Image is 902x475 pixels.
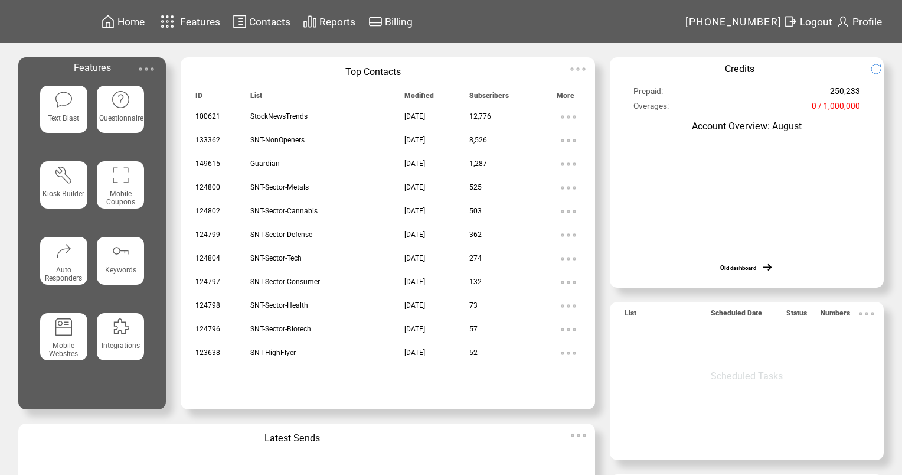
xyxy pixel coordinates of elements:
[345,66,401,77] span: Top Contacts
[195,112,220,121] span: 100621
[368,14,383,29] img: creidtcard.svg
[566,57,590,81] img: ellypsis.svg
[101,14,115,29] img: home.svg
[250,183,309,191] span: SNT-Sector-Metals
[97,86,144,152] a: Questionnaire
[812,101,860,116] span: 0 / 1,000,000
[367,12,414,31] a: Billing
[469,92,509,105] span: Subscribers
[782,12,834,31] a: Logout
[195,254,220,262] span: 124804
[557,318,580,341] img: ellypsis.svg
[157,12,178,31] img: features.svg
[99,12,146,31] a: Home
[40,313,87,379] a: Mobile Websites
[404,112,425,121] span: [DATE]
[195,136,220,144] span: 133362
[469,230,482,239] span: 362
[195,92,202,105] span: ID
[195,325,220,333] span: 124796
[711,309,762,323] span: Scheduled Date
[195,230,220,239] span: 124799
[111,241,130,261] img: keywords.svg
[43,190,84,198] span: Kiosk Builder
[469,325,478,333] span: 57
[469,254,482,262] span: 274
[625,309,636,323] span: List
[249,16,290,28] span: Contacts
[301,12,357,31] a: Reports
[557,152,580,176] img: ellypsis.svg
[404,278,425,286] span: [DATE]
[319,16,355,28] span: Reports
[692,121,802,132] span: Account Overview: August
[557,176,580,200] img: ellypsis.svg
[567,424,590,447] img: ellypsis.svg
[720,265,756,271] a: Old dashboard
[45,266,82,282] span: Auto Responders
[250,160,280,168] span: Guardian
[250,301,308,310] span: SNT-Sector-Health
[250,230,312,239] span: SNT-Sector-Defense
[469,278,482,286] span: 132
[469,301,478,310] span: 73
[557,92,574,105] span: More
[836,14,850,29] img: profile.svg
[404,230,425,239] span: [DATE]
[74,62,111,73] span: Features
[557,223,580,247] img: ellypsis.svg
[557,200,580,223] img: ellypsis.svg
[195,349,220,357] span: 123638
[105,266,136,274] span: Keywords
[404,301,425,310] span: [DATE]
[250,254,302,262] span: SNT-Sector-Tech
[557,294,580,318] img: ellypsis.svg
[54,241,74,261] img: auto-responders.svg
[404,325,425,333] span: [DATE]
[250,278,320,286] span: SNT-Sector-Consumer
[830,86,860,101] span: 250,233
[404,254,425,262] span: [DATE]
[97,237,144,303] a: Keywords
[725,63,754,74] span: Credits
[303,14,317,29] img: chart.svg
[404,349,425,357] span: [DATE]
[111,317,130,337] img: integrations.svg
[404,136,425,144] span: [DATE]
[852,16,882,28] span: Profile
[135,57,158,81] img: ellypsis.svg
[855,302,878,326] img: ellypsis.svg
[40,161,87,227] a: Kiosk Builder
[557,247,580,271] img: ellypsis.svg
[111,90,130,109] img: questionnaire.svg
[870,63,891,75] img: refresh.png
[195,183,220,191] span: 124800
[54,317,74,337] img: mobile-websites.svg
[404,160,425,168] span: [DATE]
[117,16,145,28] span: Home
[97,161,144,227] a: Mobile Coupons
[180,16,220,28] span: Features
[783,14,798,29] img: exit.svg
[48,114,79,122] span: Text Blast
[469,183,482,191] span: 525
[633,86,663,101] span: Prepaid:
[469,160,487,168] span: 1,287
[102,341,140,350] span: Integrations
[195,207,220,215] span: 124802
[231,12,292,31] a: Contacts
[469,349,478,357] span: 52
[250,136,305,144] span: SNT-NonOpeners
[404,183,425,191] span: [DATE]
[469,136,487,144] span: 8,526
[195,301,220,310] span: 124798
[40,237,87,303] a: Auto Responders
[233,14,247,29] img: contacts.svg
[250,92,262,105] span: List
[385,16,413,28] span: Billing
[404,92,434,105] span: Modified
[786,309,807,323] span: Status
[685,16,782,28] span: [PHONE_NUMBER]
[834,12,884,31] a: Profile
[250,349,296,357] span: SNT-HighFlyer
